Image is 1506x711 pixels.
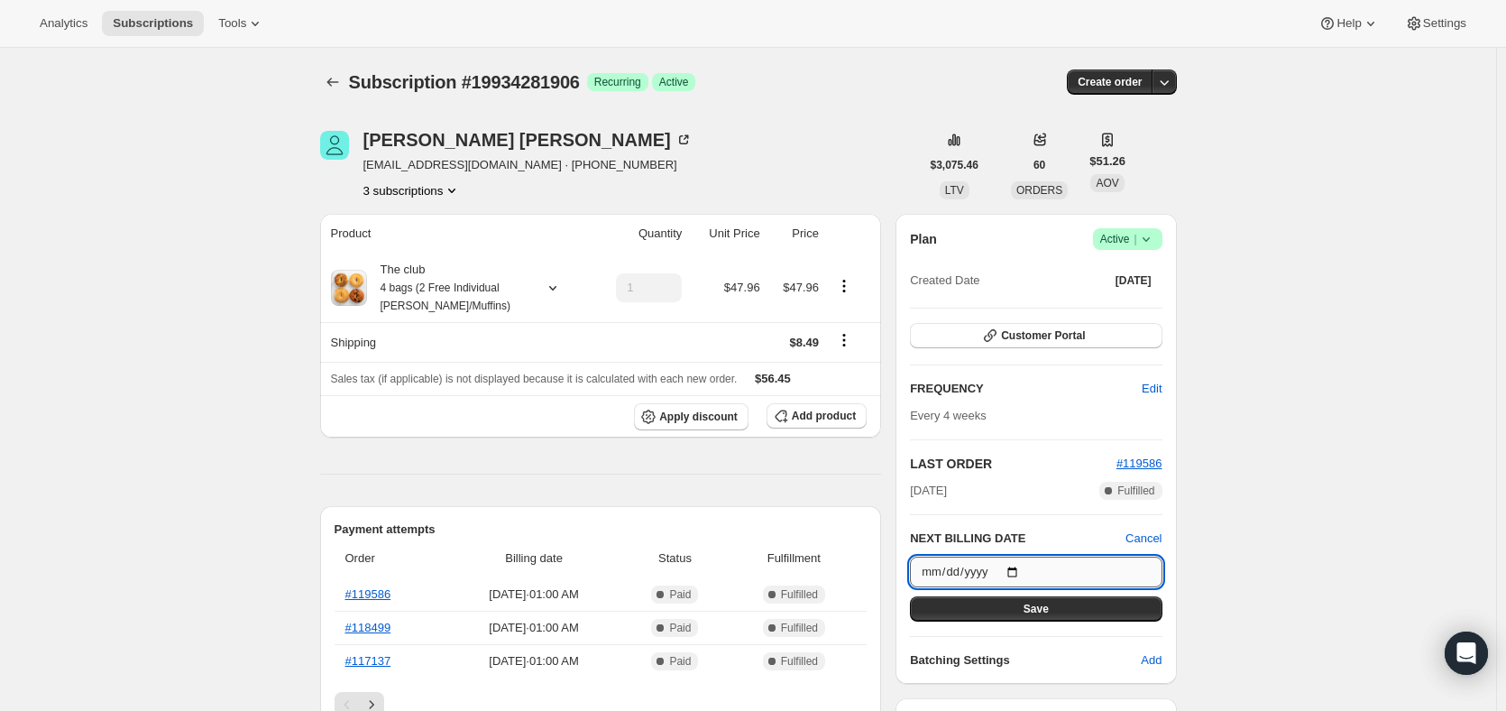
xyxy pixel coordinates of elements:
span: [EMAIL_ADDRESS][DOMAIN_NAME] · [PHONE_NUMBER] [363,156,693,174]
span: Settings [1423,16,1466,31]
span: Fulfilled [1117,484,1154,498]
span: Every 4 weeks [910,409,987,422]
span: Analytics [40,16,87,31]
button: Cancel [1125,530,1162,548]
a: #118499 [345,621,391,634]
button: [DATE] [1105,268,1162,293]
span: Help [1336,16,1361,31]
a: #117137 [345,654,391,668]
button: 60 [1023,152,1056,178]
span: Active [1100,230,1155,248]
button: Customer Portal [910,323,1162,348]
th: Price [766,214,824,254]
h2: Plan [910,230,937,248]
span: Recurring [594,75,641,89]
small: 4 bags (2 Free Individual [PERSON_NAME]/Muffins) [381,282,510,312]
span: [DATE] [910,482,947,500]
span: Edit [1142,380,1162,398]
th: Product [320,214,592,254]
div: The club [367,261,529,315]
th: Unit Price [687,214,765,254]
span: Paid [669,587,691,602]
button: Edit [1131,374,1172,403]
button: Create order [1067,69,1152,95]
span: Active [659,75,689,89]
span: $3,075.46 [931,158,978,172]
span: Save [1024,602,1049,616]
span: LTV [945,184,964,197]
span: Add [1141,651,1162,669]
span: [DATE] · 01:00 AM [450,652,619,670]
span: [DATE] · 01:00 AM [450,586,619,604]
span: $8.49 [789,336,819,349]
th: Shipping [320,322,592,362]
span: Fulfilled [781,621,818,635]
button: #119586 [1116,455,1162,473]
span: $56.45 [755,372,791,385]
span: Apply discount [659,410,738,424]
button: Product actions [830,276,859,296]
span: Fulfillment [732,549,857,568]
span: [DATE] · 01:00 AM [450,619,619,637]
button: Analytics [29,11,98,36]
a: #119586 [1116,457,1162,470]
span: ORDERS [1016,184,1062,197]
span: [DATE] [1116,273,1152,288]
span: Robert Teplitz [320,131,349,160]
th: Quantity [591,214,687,254]
span: AOV [1096,177,1118,189]
button: Add product [767,403,867,429]
span: | [1134,232,1136,246]
span: Add product [792,409,856,423]
button: Settings [1394,11,1477,36]
button: Subscriptions [320,69,345,95]
h2: NEXT BILLING DATE [910,530,1125,548]
span: Sales tax (if applicable) is not displayed because it is calculated with each new order. [331,373,738,385]
button: Save [910,596,1162,622]
span: Create order [1078,75,1142,89]
span: Customer Portal [1001,328,1085,343]
span: Subscriptions [113,16,193,31]
span: 60 [1033,158,1045,172]
button: Subscriptions [102,11,204,36]
span: Status [629,549,721,568]
button: Product actions [363,181,462,199]
span: Fulfilled [781,587,818,602]
button: Help [1308,11,1390,36]
span: Fulfilled [781,654,818,669]
span: Paid [669,654,691,669]
div: Open Intercom Messenger [1445,632,1488,675]
h2: Payment attempts [335,521,868,539]
h2: LAST ORDER [910,455,1116,473]
th: Order [335,539,445,578]
button: Tools [207,11,275,36]
div: [PERSON_NAME] [PERSON_NAME] [363,131,693,149]
span: Paid [669,621,691,635]
span: $51.26 [1089,152,1125,171]
h2: FREQUENCY [910,380,1142,398]
button: Apply discount [634,403,748,430]
span: $47.96 [783,281,819,294]
img: product img [331,270,367,306]
span: Tools [218,16,246,31]
button: Shipping actions [830,330,859,350]
span: Billing date [450,549,619,568]
button: $3,075.46 [920,152,989,178]
a: #119586 [345,587,391,601]
h6: Batching Settings [910,651,1141,669]
span: Created Date [910,272,979,290]
span: $47.96 [724,281,760,294]
button: Add [1130,646,1172,675]
span: Subscription #19934281906 [349,72,580,92]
